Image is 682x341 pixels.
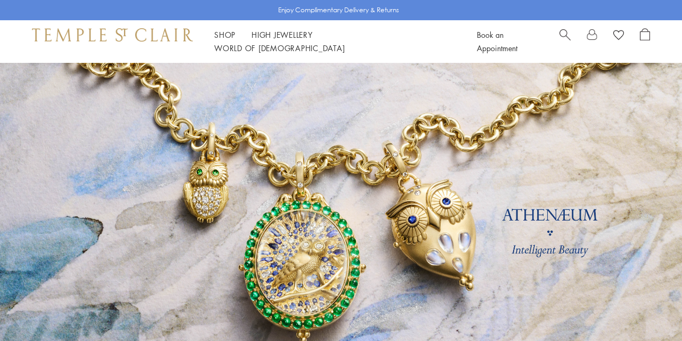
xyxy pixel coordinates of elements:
a: Search [559,28,571,55]
nav: Main navigation [214,28,453,55]
a: World of [DEMOGRAPHIC_DATA]World of [DEMOGRAPHIC_DATA] [214,43,345,53]
a: High JewelleryHigh Jewellery [251,29,313,40]
img: Temple St. Clair [32,28,193,41]
iframe: Gorgias live chat messenger [629,291,671,330]
a: View Wishlist [613,28,624,44]
a: Book an Appointment [477,29,517,53]
a: ShopShop [214,29,236,40]
p: Enjoy Complimentary Delivery & Returns [278,5,399,15]
a: Open Shopping Bag [640,28,650,55]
